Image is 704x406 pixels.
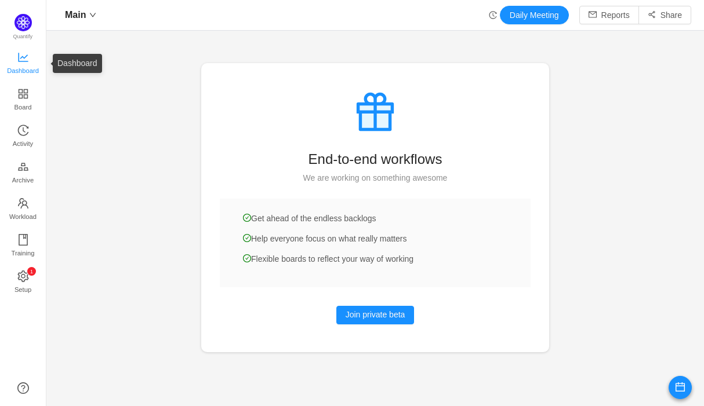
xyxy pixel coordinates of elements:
[17,234,29,246] i: icon: book
[14,96,32,119] span: Board
[17,161,29,173] i: icon: gold
[336,306,415,324] button: Join private beta
[17,88,29,100] i: icon: appstore
[30,267,32,276] p: 1
[17,197,29,209] i: icon: team
[17,52,29,63] i: icon: line-chart
[12,169,34,192] span: Archive
[14,278,31,301] span: Setup
[13,34,33,39] span: Quantify
[27,267,36,276] sup: 1
[579,6,639,24] button: icon: mailReports
[89,12,96,19] i: icon: down
[14,14,32,31] img: Quantify
[17,271,29,294] a: icon: settingSetup
[489,11,497,19] i: icon: history
[17,382,29,394] a: icon: question-circle
[17,235,29,258] a: Training
[17,52,29,75] a: Dashboard
[9,205,37,228] span: Workload
[17,270,29,282] i: icon: setting
[17,125,29,148] a: Activity
[17,125,29,136] i: icon: history
[638,6,691,24] button: icon: share-altShare
[7,59,39,82] span: Dashboard
[13,132,33,155] span: Activity
[669,376,692,399] button: icon: calendar
[17,162,29,185] a: Archive
[17,198,29,221] a: Workload
[500,6,569,24] button: Daily Meeting
[65,6,86,24] span: Main
[11,242,34,265] span: Training
[17,89,29,112] a: Board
